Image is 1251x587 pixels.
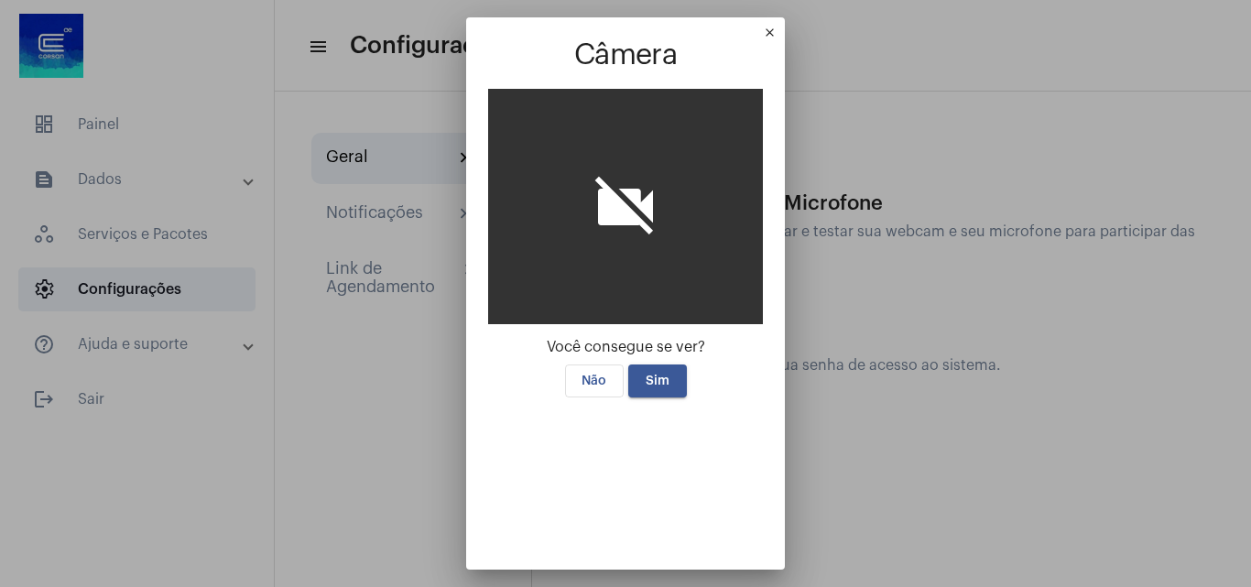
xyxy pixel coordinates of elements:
[589,170,662,244] i: videocam_off
[488,39,763,71] h1: Câmera
[628,364,687,397] button: Sim
[582,375,606,387] span: Não
[565,364,624,397] button: Não
[646,375,669,387] span: Sim
[547,340,705,354] span: Você consegue se ver?
[763,26,785,48] mat-icon: close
